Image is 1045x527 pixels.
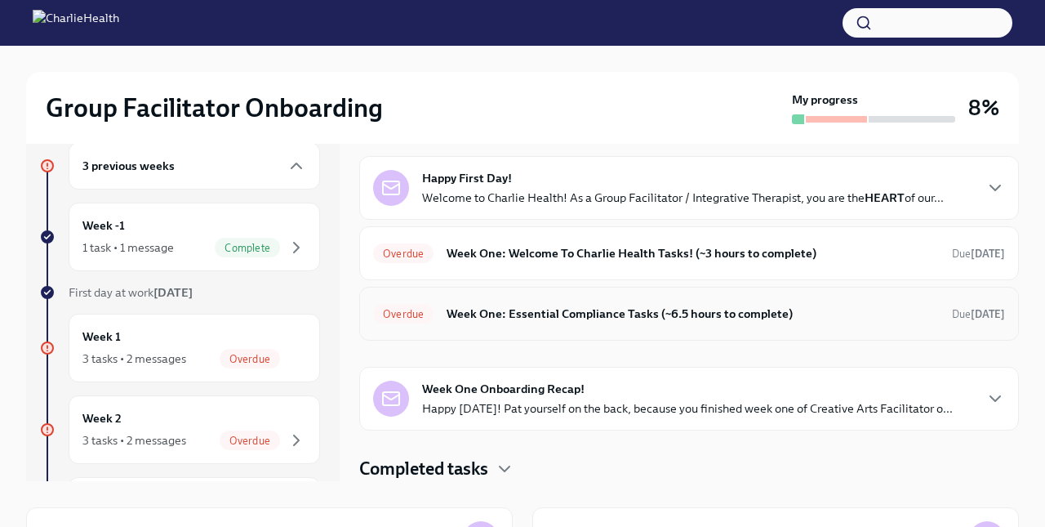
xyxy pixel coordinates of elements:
[82,432,186,449] div: 3 tasks • 2 messages
[39,314,320,382] a: Week 13 tasks • 2 messagesOverdue
[422,170,512,186] strong: Happy First Day!
[971,248,1005,260] strong: [DATE]
[82,328,121,346] h6: Week 1
[153,285,193,300] strong: [DATE]
[46,92,383,124] h2: Group Facilitator Onboarding
[865,190,905,205] strong: HEART
[968,93,999,123] h3: 8%
[952,248,1005,260] span: Due
[39,284,320,301] a: First day at work[DATE]
[952,246,1005,261] span: September 1st, 2025 09:00
[373,248,434,260] span: Overdue
[373,240,1005,266] a: OverdueWeek One: Welcome To Charlie Health Tasks! (~3 hours to complete)Due[DATE]
[447,244,939,262] h6: Week One: Welcome To Charlie Health Tasks! (~3 hours to complete)
[359,457,1019,481] div: Completed tasks
[33,10,119,36] img: CharlieHealth
[220,353,280,365] span: Overdue
[82,217,125,234] h6: Week -1
[82,409,122,427] h6: Week 2
[220,435,280,447] span: Overdue
[69,142,320,190] div: 3 previous weeks
[447,305,939,323] h6: Week One: Essential Compliance Tasks (~6.5 hours to complete)
[971,308,1005,320] strong: [DATE]
[82,239,174,256] div: 1 task • 1 message
[422,400,953,417] p: Happy [DATE]! Pat yourself on the back, because you finished week one of Creative Arts Facilitato...
[373,308,434,320] span: Overdue
[82,351,186,367] div: 3 tasks • 2 messages
[422,381,585,397] strong: Week One Onboarding Recap!
[792,92,858,108] strong: My progress
[952,306,1005,322] span: September 1st, 2025 09:00
[952,308,1005,320] span: Due
[39,395,320,464] a: Week 23 tasks • 2 messagesOverdue
[373,301,1005,327] a: OverdueWeek One: Essential Compliance Tasks (~6.5 hours to complete)Due[DATE]
[82,157,175,175] h6: 3 previous weeks
[69,285,193,300] span: First day at work
[422,190,944,206] p: Welcome to Charlie Health! As a Group Facilitator / Integrative Therapist, you are the of our...
[39,203,320,271] a: Week -11 task • 1 messageComplete
[215,242,280,254] span: Complete
[359,457,488,481] h4: Completed tasks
